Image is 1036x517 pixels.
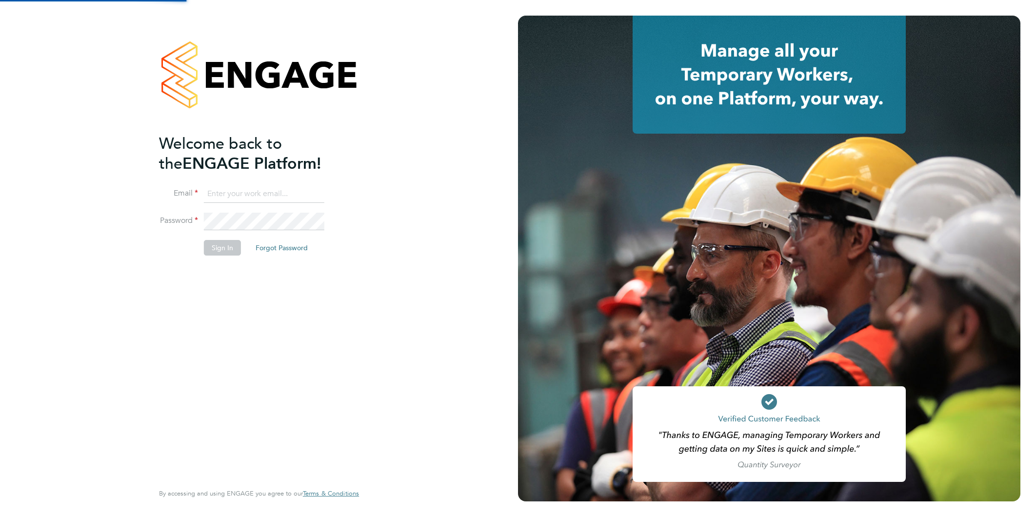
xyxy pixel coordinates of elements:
[159,134,282,173] span: Welcome back to the
[204,240,241,256] button: Sign In
[303,489,359,497] span: Terms & Conditions
[303,490,359,497] a: Terms & Conditions
[159,216,198,226] label: Password
[248,240,316,256] button: Forgot Password
[204,185,324,203] input: Enter your work email...
[159,134,349,174] h2: ENGAGE Platform!
[159,188,198,199] label: Email
[159,489,359,497] span: By accessing and using ENGAGE you agree to our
